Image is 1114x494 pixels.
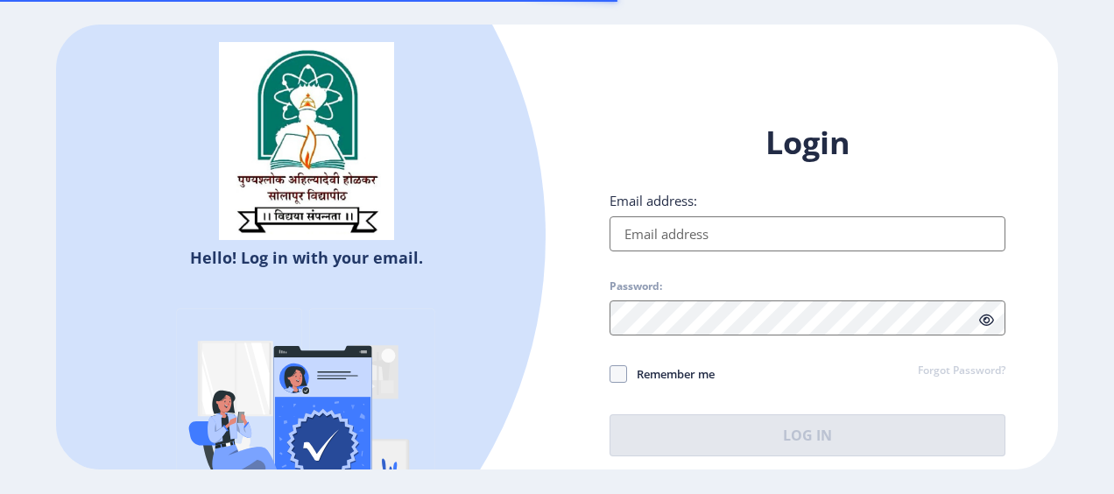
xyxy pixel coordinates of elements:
span: Remember me [627,363,715,385]
button: Log In [610,414,1005,456]
img: sulogo.png [219,42,394,240]
input: Email address [610,216,1005,251]
a: Forgot Password? [918,363,1005,379]
label: Password: [610,279,662,293]
h1: Login [610,122,1005,164]
label: Email address: [610,192,697,209]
